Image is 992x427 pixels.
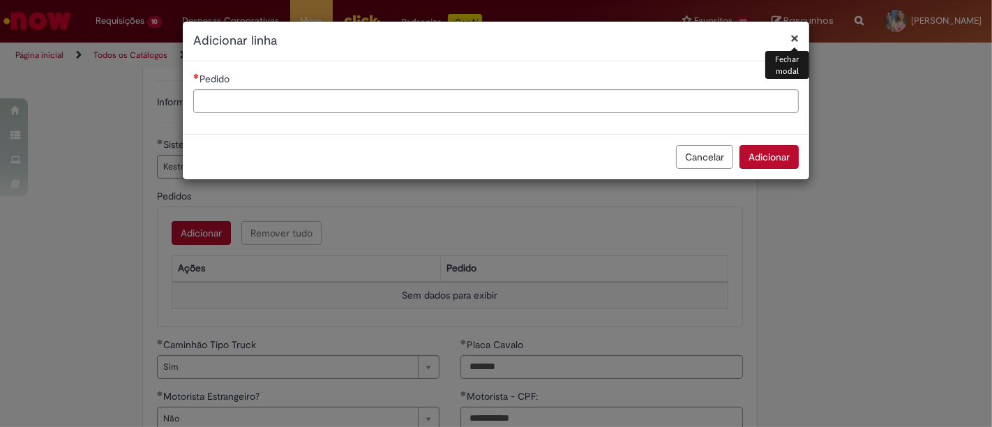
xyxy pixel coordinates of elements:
[765,51,809,79] div: Fechar modal
[790,31,799,45] button: Fechar modal
[193,73,200,79] span: Necessários
[676,145,733,169] button: Cancelar
[193,32,799,50] h2: Adicionar linha
[739,145,799,169] button: Adicionar
[200,73,232,85] span: Pedido
[193,89,799,113] input: Pedido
